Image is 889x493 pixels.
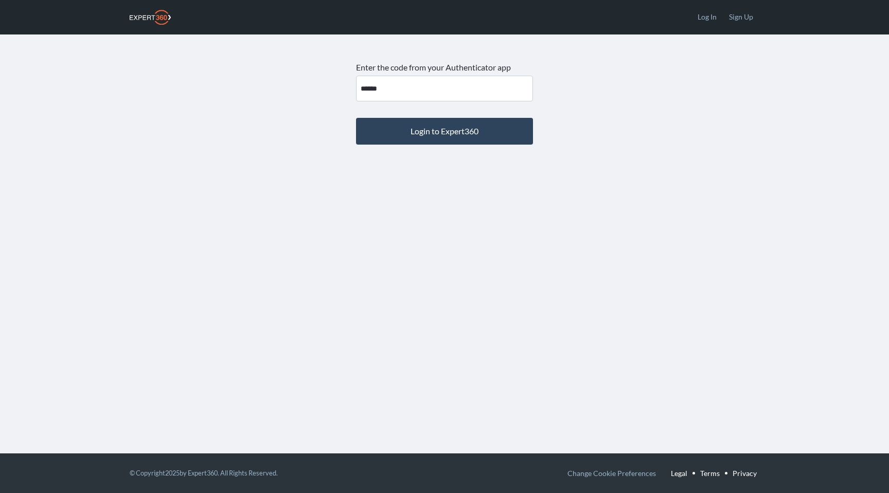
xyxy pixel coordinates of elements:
img: Expert360 [130,10,171,25]
a: Legal [671,466,687,480]
a: Privacy [733,466,757,480]
label: Enter the code from your Authenticator app [356,61,511,74]
a: Terms [700,466,720,480]
small: © Copyright 2025 by Expert360. All Rights Reserved. [130,469,278,477]
span: Login to Expert360 [411,126,478,136]
button: Login to Expert360 [356,118,533,145]
button: Change Cookie Preferences [567,466,656,480]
